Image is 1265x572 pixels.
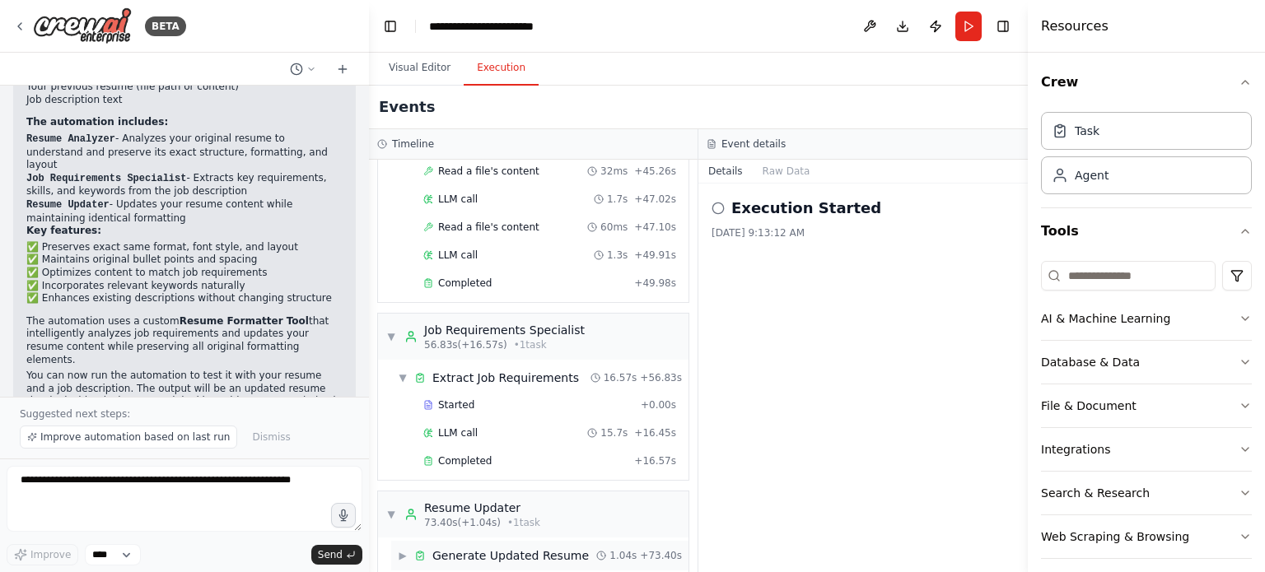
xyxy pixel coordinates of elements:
button: Click to speak your automation idea [331,503,356,528]
div: Generate Updated Resume [432,547,589,564]
span: 32ms [600,165,628,178]
button: Database & Data [1041,341,1252,384]
div: Agent [1075,167,1109,184]
span: + 16.45s [634,426,676,439]
code: Job Requirements Specialist [26,173,186,184]
span: Dismiss [252,430,290,444]
h2: Events [379,95,435,119]
h4: Resources [1041,16,1109,36]
img: Logo [33,7,132,44]
span: ▶ [398,549,408,562]
span: Started [438,398,474,412]
span: • 1 task [514,338,547,351]
button: Execution [464,51,539,86]
span: + 56.83s [640,371,682,384]
p: You can now run the automation to test it with your resume and a job description. The output will... [26,370,343,421]
span: LLM call [438,193,478,206]
button: File & Document [1041,384,1252,427]
h2: Execution Started [731,197,881,220]
span: + 73.40s [640,549,682,562]
div: Resume Updater [424,500,540,516]
span: 60ms [600,221,628,234]
button: Start a new chat [329,59,356,79]
li: ✅ Maintains original bullet points and spacing [26,253,343,267]
div: Task [1075,123,1099,139]
span: + 16.57s [634,454,676,467]
button: Raw Data [753,160,820,183]
li: ✅ Incorporates relevant keywords naturally [26,280,343,293]
button: Improve automation based on last run [20,426,237,449]
code: Resume Analyzer [26,133,115,145]
button: AI & Machine Learning [1041,297,1252,340]
span: Send [318,548,343,561]
button: Search & Research [1041,472,1252,514]
span: 73.40s (+1.04s) [424,516,501,529]
div: Job Requirements Specialist [424,322,585,338]
button: Crew [1041,59,1252,105]
h3: Timeline [392,137,434,151]
span: Completed [438,277,492,290]
button: Dismiss [244,426,298,449]
li: - Analyzes your original resume to understand and preserve its exact structure, formatting, and l... [26,133,343,172]
button: Hide left sidebar [379,15,402,38]
span: Read a file's content [438,221,539,234]
span: + 47.10s [634,221,676,234]
strong: Key features: [26,225,101,236]
li: ✅ Preserves exact same format, font style, and layout [26,241,343,254]
li: - Extracts key requirements, skills, and keywords from the job description [26,172,343,198]
span: + 0.00s [641,398,676,412]
span: + 45.26s [634,165,676,178]
span: • 1 task [507,516,540,529]
p: The automation uses a custom that intelligently analyzes job requirements and updates your resume... [26,315,343,366]
span: 1.3s [607,249,628,262]
span: 56.83s (+16.57s) [424,338,507,351]
p: Suggested next steps: [20,407,349,421]
button: Switch to previous chat [283,59,323,79]
span: Completed [438,454,492,467]
h3: Event details [721,137,786,151]
span: Improve automation based on last run [40,430,230,444]
button: Tools [1041,208,1252,254]
span: 15.7s [600,426,628,439]
div: [DATE] 9:13:12 AM [712,226,1015,239]
span: 1.7s [607,193,628,206]
code: Resume Updater [26,199,110,211]
strong: Resume Formatter Tool [180,315,309,327]
li: - Updates your resume content while maintaining identical formatting [26,198,343,225]
strong: The automation includes: [26,116,168,128]
span: 1.04s [609,549,637,562]
button: Improve [7,544,78,565]
button: Send [311,545,362,565]
span: ▼ [386,330,396,343]
span: LLM call [438,249,478,262]
li: Your previous resume (file path or content) [26,81,343,94]
button: Integrations [1041,428,1252,471]
div: Tools [1041,254,1252,572]
span: Read a file's content [438,165,539,178]
button: Web Scraping & Browsing [1041,515,1252,558]
span: ▼ [398,371,408,384]
button: Hide right sidebar [992,15,1015,38]
div: Crew [1041,105,1252,207]
span: Improve [30,548,71,561]
span: + 47.02s [634,193,676,206]
nav: breadcrumb [429,18,581,35]
span: ▼ [386,508,396,521]
span: + 49.98s [634,277,676,290]
span: + 49.91s [634,249,676,262]
div: Extract Job Requirements [432,370,579,386]
div: BETA [145,16,186,36]
li: ✅ Enhances existing descriptions without changing structure [26,292,343,305]
li: Job description text [26,94,343,107]
span: 16.57s [604,371,637,384]
button: Details [698,160,753,183]
span: LLM call [438,426,478,439]
button: Visual Editor [376,51,464,86]
li: ✅ Optimizes content to match job requirements [26,267,343,280]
